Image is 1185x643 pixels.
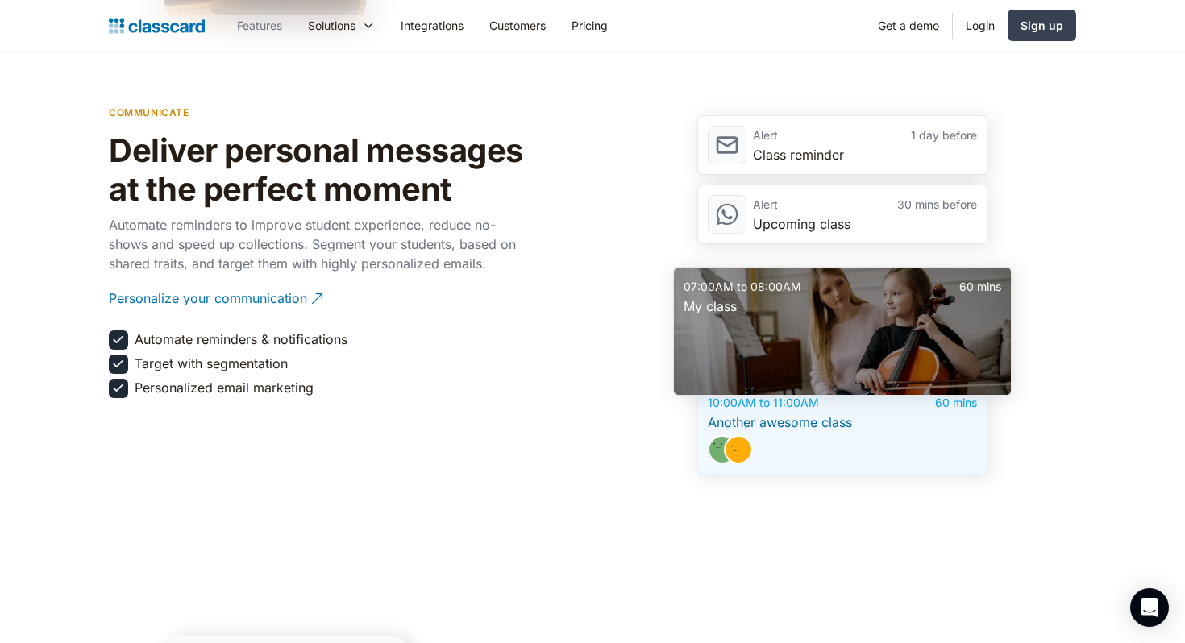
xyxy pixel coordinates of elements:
a: Login [953,7,1008,44]
a: Customers [476,7,559,44]
div: Alert [753,195,865,214]
div: Solutions [295,7,388,44]
div: 1 day before [865,126,977,145]
div: My class [684,297,1001,316]
div: 30 mins before [865,195,977,214]
div: Automate reminders & notifications [135,330,347,348]
a: Features [224,7,295,44]
div: Sign up [1021,17,1063,34]
p: communicate [109,105,189,120]
a: Integrations [388,7,476,44]
div: Personalize your communication [109,276,307,308]
div: Upcoming class [753,214,977,234]
div: Alert [753,126,865,145]
a: Pricing [559,7,621,44]
div: Personalized email marketing [135,379,314,396]
a: Logo [109,15,205,37]
div: Solutions [308,17,355,34]
div: 60 mins [842,393,977,413]
div: 10:00AM to 11:00AM [708,393,842,413]
div: Class reminder [753,145,977,164]
a: Sign up [1008,10,1076,41]
a: Get a demo [865,7,952,44]
div: 07:00AM to 08:00AM [684,277,842,297]
div: Another awesome class [708,413,977,432]
div: Open Intercom Messenger [1130,588,1169,627]
div: 60 mins [842,277,1001,297]
h2: Deliver personal messages at the perfect moment [109,131,528,209]
div: Target with segmentation [135,355,288,372]
a: Personalize your communication [109,276,528,321]
p: Automate reminders to improve student experience, reduce no-shows and speed up collections. Segme... [109,215,528,273]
